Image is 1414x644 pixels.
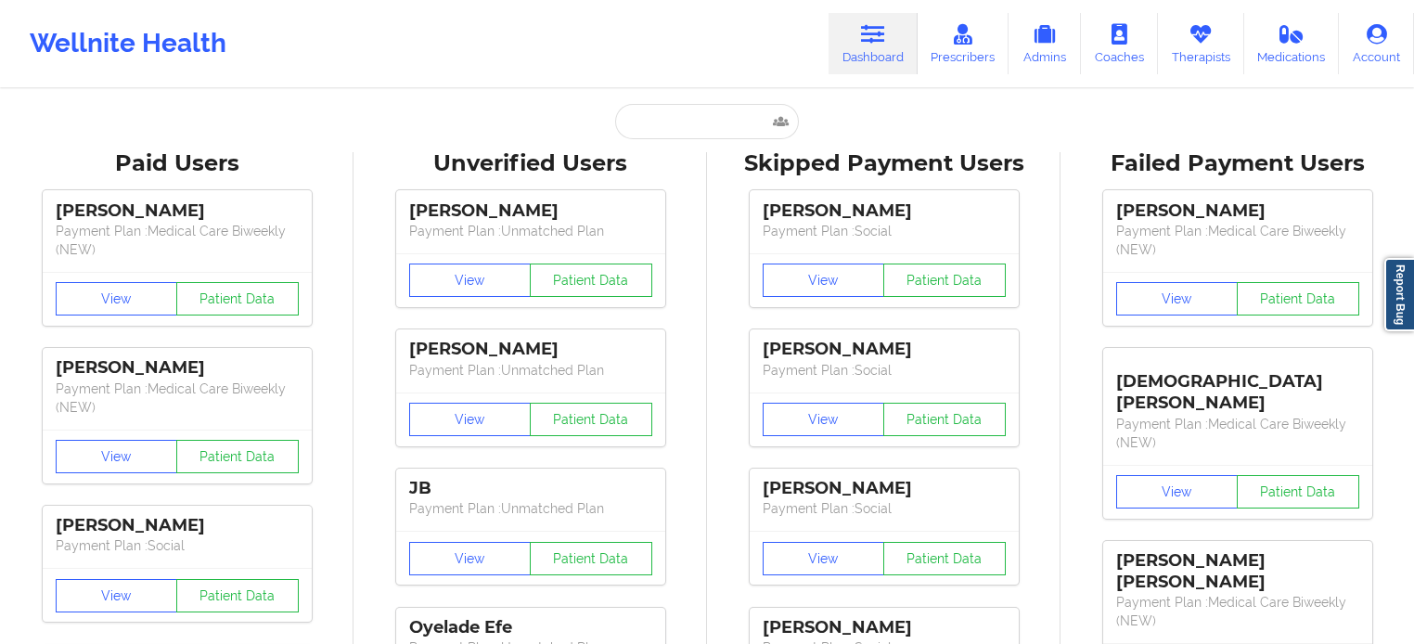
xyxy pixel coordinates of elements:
div: Failed Payment Users [1073,149,1401,178]
button: View [56,282,178,316]
div: [PERSON_NAME] [763,617,1006,638]
button: Patient Data [530,264,652,297]
div: [PERSON_NAME] [409,339,652,360]
button: View [763,264,885,297]
button: View [409,403,532,436]
div: [PERSON_NAME] [409,200,652,222]
a: Medications [1244,13,1340,74]
div: [PERSON_NAME] [763,200,1006,222]
button: Patient Data [530,542,652,575]
div: Oyelade Efe [409,617,652,638]
a: Dashboard [829,13,918,74]
button: View [409,264,532,297]
p: Payment Plan : Medical Care Biweekly (NEW) [1116,222,1359,259]
div: [PERSON_NAME] [763,339,1006,360]
div: [PERSON_NAME] [56,515,299,536]
p: Payment Plan : Social [56,536,299,555]
a: Report Bug [1384,258,1414,331]
p: Payment Plan : Medical Care Biweekly (NEW) [1116,593,1359,630]
div: Unverified Users [366,149,694,178]
div: [PERSON_NAME] [1116,200,1359,222]
div: JB [409,478,652,499]
button: View [763,542,885,575]
p: Payment Plan : Medical Care Biweekly (NEW) [56,222,299,259]
button: View [1116,282,1239,316]
div: Skipped Payment Users [720,149,1048,178]
a: Prescribers [918,13,1009,74]
div: [PERSON_NAME] [763,478,1006,499]
p: Payment Plan : Unmatched Plan [409,499,652,518]
button: View [763,403,885,436]
button: Patient Data [1237,475,1359,509]
div: [PERSON_NAME] [PERSON_NAME] [1116,550,1359,593]
button: View [409,542,532,575]
button: Patient Data [883,403,1006,436]
button: Patient Data [883,542,1006,575]
button: Patient Data [530,403,652,436]
button: View [56,579,178,612]
button: Patient Data [1237,282,1359,316]
button: View [1116,475,1239,509]
a: Coaches [1081,13,1158,74]
div: [DEMOGRAPHIC_DATA][PERSON_NAME] [1116,357,1359,414]
p: Payment Plan : Medical Care Biweekly (NEW) [56,380,299,417]
button: Patient Data [176,440,299,473]
button: Patient Data [176,282,299,316]
a: Admins [1009,13,1081,74]
p: Payment Plan : Unmatched Plan [409,361,652,380]
a: Account [1339,13,1414,74]
p: Payment Plan : Social [763,361,1006,380]
button: View [56,440,178,473]
p: Payment Plan : Social [763,499,1006,518]
a: Therapists [1158,13,1244,74]
p: Payment Plan : Social [763,222,1006,240]
div: Paid Users [13,149,341,178]
div: [PERSON_NAME] [56,200,299,222]
p: Payment Plan : Medical Care Biweekly (NEW) [1116,415,1359,452]
div: [PERSON_NAME] [56,357,299,379]
p: Payment Plan : Unmatched Plan [409,222,652,240]
button: Patient Data [176,579,299,612]
button: Patient Data [883,264,1006,297]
